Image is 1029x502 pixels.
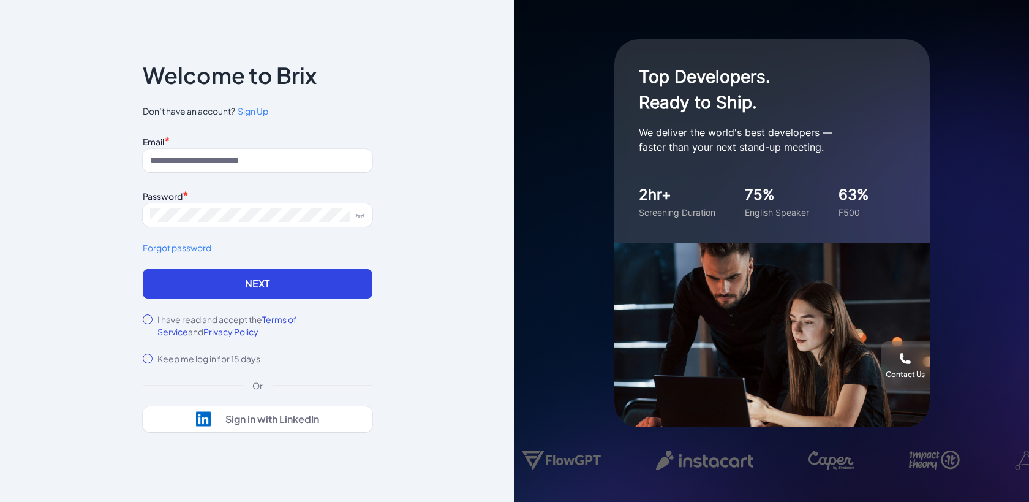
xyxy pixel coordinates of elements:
p: We deliver the world's best developers — faster than your next stand-up meeting. [639,125,884,154]
div: 2hr+ [639,184,715,206]
a: Sign Up [235,105,268,118]
div: Contact Us [886,370,925,379]
label: I have read and accept the and [157,313,372,338]
h1: Top Developers. Ready to Ship. [639,64,884,115]
div: 63% [839,184,869,206]
span: Privacy Policy [203,326,258,337]
p: Welcome to Brix [143,66,317,85]
div: English Speaker [745,206,809,219]
a: Forgot password [143,241,372,254]
span: Sign Up [238,105,268,116]
span: Terms of Service [157,314,297,337]
button: Contact Us [881,341,930,390]
div: F500 [839,206,869,219]
button: Next [143,269,372,299]
div: Screening Duration [639,206,715,219]
button: Sign in with LinkedIn [143,406,372,432]
div: Or [243,379,273,392]
label: Keep me log in for 15 days [157,352,260,365]
div: 75% [745,184,809,206]
label: Email [143,136,164,147]
label: Password [143,191,183,202]
span: Don’t have an account? [143,105,372,118]
div: Sign in with LinkedIn [225,413,319,425]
